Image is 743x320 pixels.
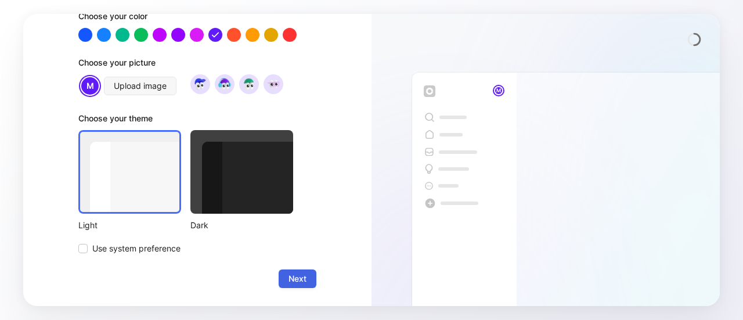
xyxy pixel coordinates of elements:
span: Next [288,272,306,286]
div: Choose your picture [78,56,316,74]
div: Dark [190,218,293,232]
div: M [80,76,100,96]
div: M [494,86,503,95]
div: Light [78,218,181,232]
div: Choose your color [78,9,316,28]
button: Next [279,269,316,288]
img: avatar [265,76,281,92]
span: Use system preference [92,242,181,256]
img: avatar [241,76,257,92]
span: Upload image [114,79,167,93]
button: Upload image [104,77,176,95]
img: avatar [217,76,232,92]
div: Choose your theme [78,112,293,130]
img: workspace-default-logo-wX5zAyuM.png [424,85,435,97]
img: avatar [192,76,208,92]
